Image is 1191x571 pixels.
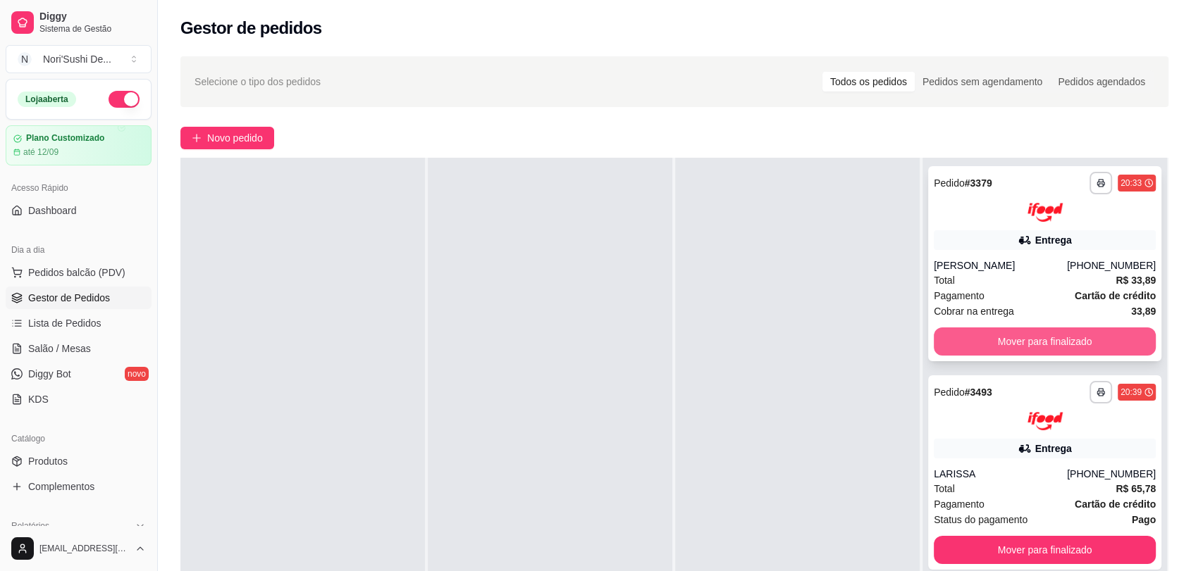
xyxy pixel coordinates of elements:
div: Pedidos agendados [1050,72,1153,92]
span: Cobrar na entrega [934,303,1014,319]
a: Diggy Botnovo [6,363,152,385]
span: Total [934,272,955,288]
article: Plano Customizado [26,133,104,144]
span: Gestor de Pedidos [28,291,110,305]
button: Mover para finalizado [934,327,1156,356]
span: Pagamento [934,288,985,303]
span: KDS [28,392,49,406]
a: Plano Customizadoaté 12/09 [6,125,152,165]
span: Relatórios [11,520,49,532]
span: Pedidos balcão (PDV) [28,265,125,280]
span: Pedido [934,387,965,398]
a: Gestor de Pedidos [6,287,152,309]
div: 20:39 [1121,387,1142,398]
div: Dia a dia [6,239,152,261]
div: Acesso Rápido [6,177,152,199]
span: Pagamento [934,496,985,512]
div: Loja aberta [18,92,76,107]
div: Pedidos sem agendamento [915,72,1050,92]
span: Total [934,481,955,496]
button: [EMAIL_ADDRESS][DOMAIN_NAME] [6,532,152,565]
strong: # 3493 [965,387,992,398]
a: Lista de Pedidos [6,312,152,334]
span: Sistema de Gestão [39,23,146,34]
strong: R$ 65,78 [1116,483,1156,494]
span: Diggy [39,11,146,23]
div: 20:33 [1121,177,1142,189]
div: Nori'Sushi De ... [43,52,111,66]
div: [PERSON_NAME] [934,258,1067,272]
span: plus [192,133,202,143]
strong: # 3379 [965,177,992,189]
span: Complementos [28,479,94,494]
span: Dashboard [28,203,77,218]
button: Pedidos balcão (PDV) [6,261,152,284]
strong: Pago [1132,514,1156,525]
article: até 12/09 [23,146,58,158]
strong: 33,89 [1131,306,1156,317]
h2: Gestor de pedidos [180,17,322,39]
strong: R$ 33,89 [1116,275,1156,286]
strong: Cartão de crédito [1075,498,1156,510]
img: ifood [1028,412,1063,431]
a: Dashboard [6,199,152,222]
span: [EMAIL_ADDRESS][DOMAIN_NAME] [39,543,129,554]
span: Selecione o tipo dos pedidos [195,74,321,89]
button: Mover para finalizado [934,536,1156,564]
span: Salão / Mesas [28,341,91,356]
span: Novo pedido [207,130,263,146]
button: Select a team [6,45,152,73]
a: Produtos [6,450,152,472]
div: Catálogo [6,427,152,450]
button: Novo pedido [180,127,274,149]
a: Salão / Mesas [6,337,152,360]
img: ifood [1028,203,1063,222]
div: [PHONE_NUMBER] [1067,258,1156,272]
span: Lista de Pedidos [28,316,101,330]
span: Diggy Bot [28,367,71,381]
a: Complementos [6,475,152,498]
span: Status do pagamento [934,512,1028,527]
div: LARISSA [934,467,1067,481]
button: Alterar Status [109,91,140,108]
a: KDS [6,388,152,410]
a: DiggySistema de Gestão [6,6,152,39]
div: Todos os pedidos [822,72,915,92]
span: N [18,52,32,66]
div: Entrega [1035,441,1071,456]
div: [PHONE_NUMBER] [1067,467,1156,481]
span: Produtos [28,454,68,468]
div: Entrega [1035,233,1071,247]
strong: Cartão de crédito [1075,290,1156,301]
span: Pedido [934,177,965,189]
